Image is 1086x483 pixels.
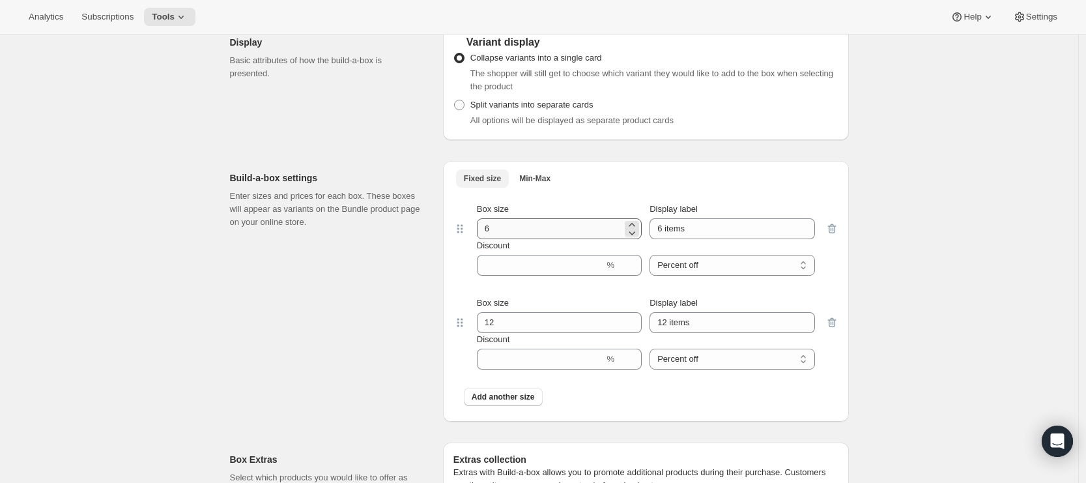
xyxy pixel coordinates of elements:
[21,8,71,26] button: Analytics
[477,218,622,239] input: Box size
[152,12,175,22] span: Tools
[230,190,422,229] p: Enter sizes and prices for each box. These boxes will appear as variants on the Bundle product pa...
[230,54,422,80] p: Basic attributes of how the build-a-box is presented.
[607,354,615,364] span: %
[1026,12,1057,22] span: Settings
[470,115,674,125] span: All options will be displayed as separate product cards
[464,173,501,184] span: Fixed size
[607,260,615,270] span: %
[230,171,422,184] h2: Build-a-box settings
[477,298,509,308] span: Box size
[964,12,981,22] span: Help
[144,8,195,26] button: Tools
[81,12,134,22] span: Subscriptions
[477,312,622,333] input: Box size
[470,53,602,63] span: Collapse variants into a single card
[943,8,1002,26] button: Help
[650,312,814,333] input: Display label
[230,453,422,466] h2: Box Extras
[453,453,838,466] h6: Extras collection
[464,388,543,406] button: Add another size
[650,204,698,214] span: Display label
[477,241,510,250] span: Discount
[477,204,509,214] span: Box size
[453,36,838,49] div: Variant display
[470,100,593,110] span: Split variants into separate cards
[477,334,510,344] span: Discount
[230,36,422,49] h2: Display
[470,68,833,91] span: The shopper will still get to choose which variant they would like to add to the box when selecti...
[74,8,141,26] button: Subscriptions
[650,218,814,239] input: Display label
[1042,426,1073,457] div: Open Intercom Messenger
[650,298,698,308] span: Display label
[29,12,63,22] span: Analytics
[519,173,550,184] span: Min-Max
[1005,8,1065,26] button: Settings
[472,392,535,402] span: Add another size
